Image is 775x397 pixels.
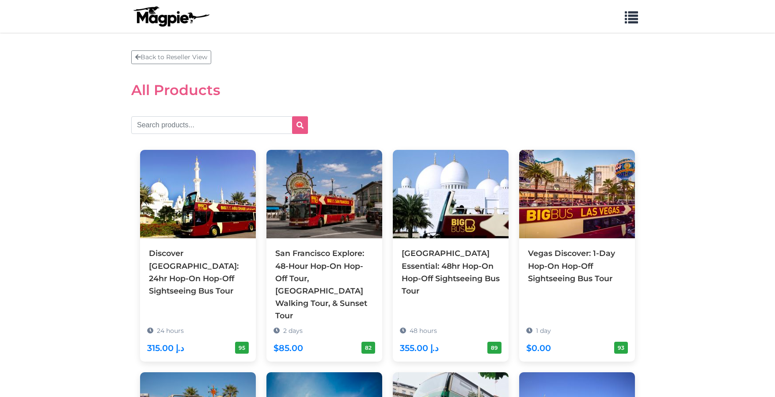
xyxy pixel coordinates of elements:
[614,342,628,354] div: 93
[361,342,375,354] div: 82
[275,247,373,322] div: San Francisco Explore: 48-Hour Hop-On Hop-Off Tour, [GEOGRAPHIC_DATA] Walking Tour, & Sunset Tour
[402,247,500,297] div: [GEOGRAPHIC_DATA] Essential: 48hr Hop-On Hop-Off Sightseeing Bus Tour
[266,150,382,362] a: San Francisco Explore: 48-Hour Hop-On Hop-Off Tour, [GEOGRAPHIC_DATA] Walking Tour, & Sunset Tour...
[487,342,501,354] div: 89
[519,150,635,324] a: Vegas Discover: 1-Day Hop-On Hop-Off Sightseeing Bus Tour 1 day $0.00 93
[147,341,184,355] div: 315.00 د.إ
[140,150,256,238] img: Discover Abu Dhabi: 24hr Hop-On Hop-Off Sightseeing Bus Tour
[131,6,211,27] img: logo-ab69f6fb50320c5b225c76a69d11143b.png
[536,327,551,335] span: 1 day
[410,327,437,335] span: 48 hours
[400,341,438,355] div: 355.00 د.إ
[157,327,184,335] span: 24 hours
[149,247,247,297] div: Discover [GEOGRAPHIC_DATA]: 24hr Hop-On Hop-Off Sightseeing Bus Tour
[131,116,308,134] input: Search products...
[131,50,211,64] a: Back to Reseller View
[519,150,635,238] img: Vegas Discover: 1-Day Hop-On Hop-Off Sightseeing Bus Tour
[528,247,626,284] div: Vegas Discover: 1-Day Hop-On Hop-Off Sightseeing Bus Tour
[393,150,509,337] a: [GEOGRAPHIC_DATA] Essential: 48hr Hop-On Hop-Off Sightseeing Bus Tour 48 hours 355.00 د.إ 89
[131,82,644,99] h2: All Products
[266,150,382,238] img: San Francisco Explore: 48-Hour Hop-On Hop-Off Tour, Chinatown Walking Tour, & Sunset Tour
[140,150,256,337] a: Discover [GEOGRAPHIC_DATA]: 24hr Hop-On Hop-Off Sightseeing Bus Tour 24 hours 315.00 د.إ 95
[274,341,303,355] div: $85.00
[283,327,303,335] span: 2 days
[235,342,249,354] div: 95
[526,341,551,355] div: $0.00
[393,150,509,238] img: Abu Dhabi Essential: 48hr Hop-On Hop-Off Sightseeing Bus Tour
